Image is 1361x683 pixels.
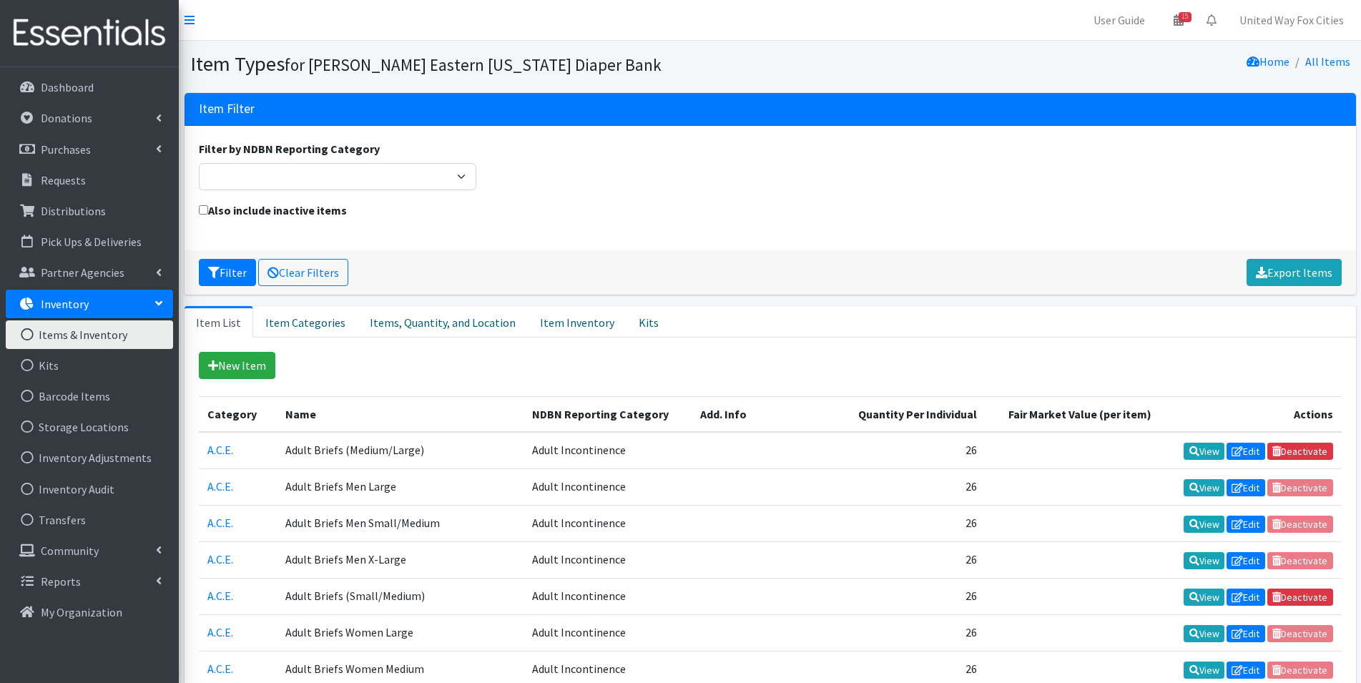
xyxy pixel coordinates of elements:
a: Kits [6,351,173,380]
a: A.C.E. [207,516,233,530]
a: Edit [1227,479,1265,496]
small: for [PERSON_NAME] Eastern [US_STATE] Diaper Bank [285,54,662,75]
a: Distributions [6,197,173,225]
a: A.C.E. [207,479,233,493]
a: View [1184,589,1224,606]
td: Adult Briefs Men Large [277,468,524,505]
p: Distributions [41,204,106,218]
a: Item List [185,306,253,338]
p: My Organization [41,605,122,619]
a: Items, Quantity, and Location [358,306,528,338]
a: Partner Agencies [6,258,173,287]
h3: Item Filter [199,102,255,117]
td: 26 [837,579,986,615]
p: Inventory [41,297,89,311]
a: A.C.E. [207,552,233,566]
a: View [1184,516,1224,533]
th: Actions [1160,396,1341,432]
a: Deactivate [1267,443,1333,460]
td: Adult Incontinence [524,505,691,541]
th: NDBN Reporting Category [524,396,691,432]
a: Deactivate [1267,589,1333,606]
p: Dashboard [41,80,94,94]
th: Category [199,396,277,432]
td: Adult Briefs Women Large [277,615,524,652]
td: Adult Incontinence [524,579,691,615]
a: Items & Inventory [6,320,173,349]
a: My Organization [6,598,173,627]
a: Donations [6,104,173,132]
a: View [1184,625,1224,642]
td: Adult Incontinence [524,432,691,469]
a: Reports [6,567,173,596]
a: Item Categories [253,306,358,338]
a: Edit [1227,662,1265,679]
a: All Items [1305,54,1350,69]
label: Filter by NDBN Reporting Category [199,140,380,157]
a: Inventory [6,290,173,318]
a: Requests [6,166,173,195]
a: A.C.E. [207,662,233,676]
a: Edit [1227,443,1265,460]
a: Storage Locations [6,413,173,441]
a: View [1184,662,1224,679]
td: 26 [837,468,986,505]
a: A.C.E. [207,443,233,457]
a: Inventory Adjustments [6,443,173,472]
p: Pick Ups & Deliveries [41,235,142,249]
td: Adult Briefs (Small/Medium) [277,579,524,615]
a: Edit [1227,516,1265,533]
label: Also include inactive items [199,202,347,219]
a: Home [1247,54,1289,69]
th: Name [277,396,524,432]
a: View [1184,443,1224,460]
td: 26 [837,432,986,469]
a: United Way Fox Cities [1228,6,1355,34]
td: 26 [837,541,986,578]
th: Add. Info [692,396,837,432]
a: Inventory Audit [6,475,173,503]
p: Partner Agencies [41,265,124,280]
td: Adult Briefs Men X-Large [277,541,524,578]
a: Edit [1227,625,1265,642]
a: View [1184,479,1224,496]
a: Export Items [1247,259,1342,286]
a: Transfers [6,506,173,534]
a: Clear Filters [258,259,348,286]
th: Fair Market Value (per item) [986,396,1160,432]
p: Purchases [41,142,91,157]
th: Quantity Per Individual [837,396,986,432]
td: 26 [837,615,986,652]
a: Kits [627,306,671,338]
p: Reports [41,574,81,589]
input: Also include inactive items [199,205,208,215]
p: Requests [41,173,86,187]
a: Community [6,536,173,565]
span: 15 [1179,12,1192,22]
td: Adult Briefs (Medium/Large) [277,432,524,469]
a: Purchases [6,135,173,164]
p: Donations [41,111,92,125]
a: Item Inventory [528,306,627,338]
p: Community [41,544,99,558]
a: Edit [1227,552,1265,569]
a: User Guide [1082,6,1156,34]
h1: Item Types [190,51,765,77]
a: A.C.E. [207,589,233,603]
td: Adult Briefs Men Small/Medium [277,505,524,541]
a: View [1184,552,1224,569]
a: Edit [1227,589,1265,606]
a: A.C.E. [207,625,233,639]
button: Filter [199,259,256,286]
td: 26 [837,505,986,541]
td: Adult Incontinence [524,541,691,578]
td: Adult Incontinence [524,468,691,505]
a: 15 [1162,6,1195,34]
img: HumanEssentials [6,9,173,57]
td: Adult Incontinence [524,615,691,652]
a: Pick Ups & Deliveries [6,227,173,256]
a: New Item [199,352,275,379]
a: Dashboard [6,73,173,102]
a: Barcode Items [6,382,173,411]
